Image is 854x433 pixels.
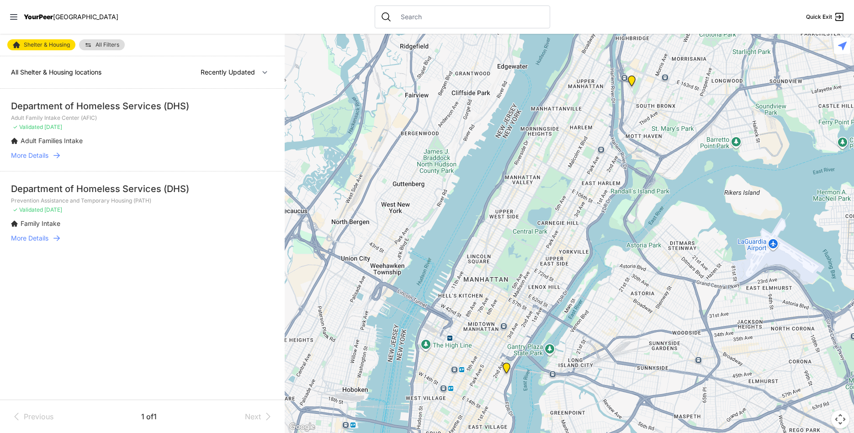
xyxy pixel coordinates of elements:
[395,12,544,21] input: Search
[626,75,637,90] div: Prevention Assistance and Temporary Housing (PATH)
[146,412,154,421] span: of
[7,39,75,50] a: Shelter & Housing
[287,421,317,433] a: Open this area in Google Maps (opens a new window)
[53,13,118,21] span: [GEOGRAPHIC_DATA]
[287,421,317,433] img: Google
[24,13,53,21] span: YourPeer
[831,410,849,428] button: Map camera controls
[141,412,146,421] span: 1
[79,39,125,50] a: All Filters
[11,182,274,195] div: Department of Homeless Services (DHS)
[24,411,53,422] span: Previous
[21,137,83,144] span: Adult Families Intake
[11,197,274,204] p: Prevention Assistance and Temporary Housing (PATH)
[21,219,60,227] span: Family Intake
[11,234,48,243] span: More Details
[806,13,832,21] span: Quick Exit
[44,206,62,213] span: [DATE]
[245,411,261,422] span: Next
[11,68,101,76] span: All Shelter & Housing locations
[501,363,512,377] div: Adult Family Intake Center (AFIC)
[11,100,274,112] div: Department of Homeless Services (DHS)
[24,42,70,48] span: Shelter & Housing
[13,123,43,130] span: ✓ Validated
[44,123,62,130] span: [DATE]
[95,42,119,48] span: All Filters
[13,206,43,213] span: ✓ Validated
[11,151,48,160] span: More Details
[806,11,845,22] a: Quick Exit
[11,151,274,160] a: More Details
[24,14,118,20] a: YourPeer[GEOGRAPHIC_DATA]
[154,412,157,421] span: 1
[11,234,274,243] a: More Details
[11,114,274,122] p: Adult Family Intake Center (AFIC)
